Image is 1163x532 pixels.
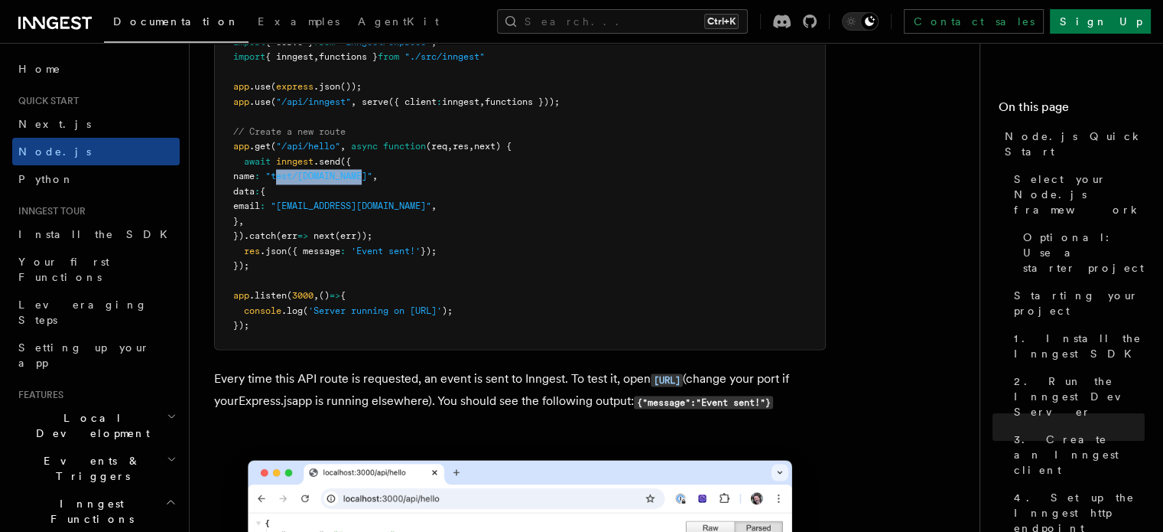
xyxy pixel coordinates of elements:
[340,81,362,92] span: ());
[313,230,335,241] span: next
[214,368,826,413] p: Every time this API route is requested, an event is sent to Inngest. To test it, open (change you...
[18,228,177,240] span: Install the SDK
[233,186,255,197] span: data
[233,51,265,62] span: import
[362,96,388,107] span: serve
[340,37,431,47] span: "inngest/express"
[12,248,180,291] a: Your first Functions
[437,96,442,107] span: :
[113,15,239,28] span: Documentation
[1050,9,1151,34] a: Sign Up
[330,290,340,301] span: =>
[271,96,276,107] span: (
[233,230,244,241] span: })
[313,37,335,47] span: from
[1005,129,1145,159] span: Node.js Quick Start
[297,230,308,241] span: =>
[1014,171,1145,217] span: Select your Node.js framework
[999,98,1145,122] h4: On this page
[1014,331,1145,361] span: 1. Install the Inngest SDK
[12,95,79,107] span: Quick start
[453,141,469,152] span: res
[244,305,281,316] span: console
[265,37,313,47] span: { serve }
[431,37,437,47] span: ;
[1014,432,1145,478] span: 3. Create an Inngest client
[233,81,249,92] span: app
[497,9,748,34] button: Search...Ctrl+K
[233,171,255,181] span: name
[12,220,180,248] a: Install the SDK
[12,334,180,377] a: Setting up your app
[319,290,330,301] span: ()
[276,81,313,92] span: express
[12,291,180,334] a: Leveraging Steps
[18,61,61,77] span: Home
[287,246,340,256] span: ({ message
[1017,224,1145,282] a: Optional: Use a starter project
[421,246,437,256] span: });
[651,371,683,386] a: [URL]
[265,51,313,62] span: { inngest
[244,246,260,256] span: res
[388,96,437,107] span: ({ client
[351,141,378,152] span: async
[1014,288,1145,318] span: Starting your project
[340,156,351,167] span: ({
[12,138,180,165] a: Node.js
[18,145,91,158] span: Node.js
[271,141,276,152] span: (
[1014,374,1145,419] span: 2. Run the Inngest Dev Server
[276,141,340,152] span: "/api/hello"
[233,126,346,137] span: // Create a new route
[233,320,249,331] span: });
[1008,282,1145,325] a: Starting your project
[244,230,276,241] span: .catch
[249,96,271,107] span: .use
[249,141,271,152] span: .get
[349,5,448,41] a: AgentKit
[281,305,303,316] span: .log
[244,156,271,167] span: await
[255,171,260,181] span: :
[358,15,439,28] span: AgentKit
[383,141,426,152] span: function
[1008,426,1145,484] a: 3. Create an Inngest client
[842,12,879,31] button: Toggle dark mode
[292,290,313,301] span: 3000
[276,230,297,241] span: (err
[447,141,453,152] span: ,
[474,141,512,152] span: next) {
[335,230,372,241] span: (err));
[12,404,180,447] button: Local Development
[12,389,63,401] span: Features
[904,9,1044,34] a: Contact sales
[233,260,249,271] span: });
[12,205,86,217] span: Inngest tour
[313,290,319,301] span: ,
[260,186,265,197] span: {
[249,290,287,301] span: .listen
[351,246,421,256] span: 'Event sent!'
[12,110,180,138] a: Next.js
[249,5,349,41] a: Examples
[233,96,249,107] span: app
[233,37,265,47] span: import
[239,216,244,227] span: ,
[104,5,249,43] a: Documentation
[249,81,271,92] span: .use
[287,290,292,301] span: (
[1008,165,1145,224] a: Select your Node.js framework
[704,14,739,29] kbd: Ctrl+K
[258,15,339,28] span: Examples
[12,447,180,490] button: Events & Triggers
[12,165,180,193] a: Python
[308,305,442,316] span: 'Server running on [URL]'
[276,96,351,107] span: "/api/inngest"
[271,201,431,211] span: "[EMAIL_ADDRESS][DOMAIN_NAME]"
[431,201,437,211] span: ,
[12,410,167,441] span: Local Development
[12,55,180,83] a: Home
[313,81,340,92] span: .json
[378,51,399,62] span: from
